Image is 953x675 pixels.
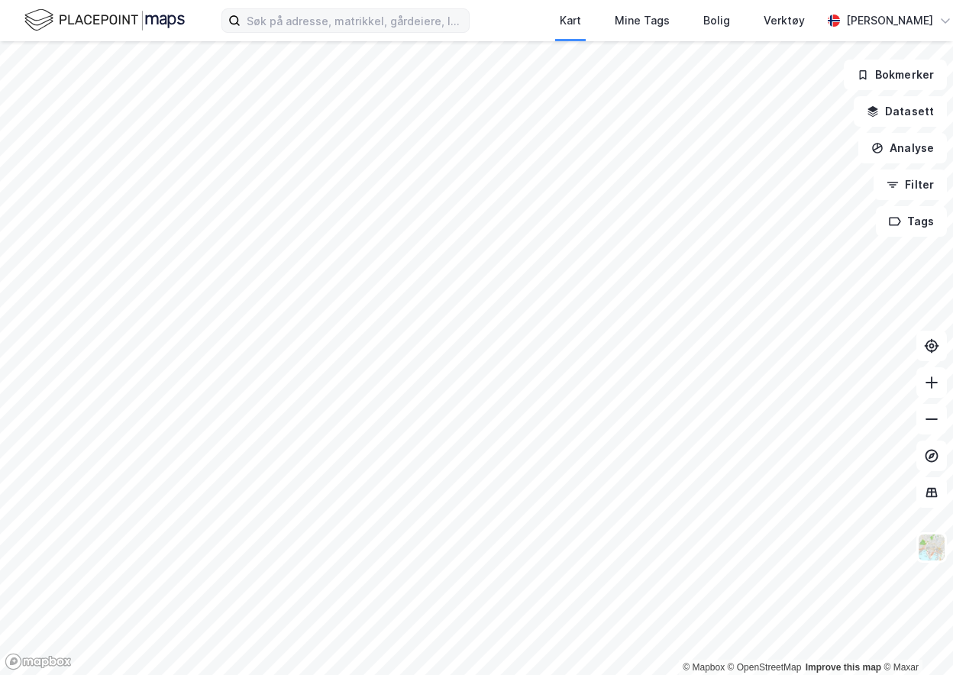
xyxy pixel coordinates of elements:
[874,170,947,200] button: Filter
[844,60,947,90] button: Bokmerker
[917,533,946,562] img: Z
[615,11,670,30] div: Mine Tags
[806,662,881,673] a: Improve this map
[877,602,953,675] iframe: Chat Widget
[877,602,953,675] div: Kontrollprogram for chat
[560,11,581,30] div: Kart
[5,653,72,670] a: Mapbox homepage
[764,11,805,30] div: Verktøy
[858,133,947,163] button: Analyse
[846,11,933,30] div: [PERSON_NAME]
[703,11,730,30] div: Bolig
[728,662,802,673] a: OpenStreetMap
[876,206,947,237] button: Tags
[241,9,469,32] input: Søk på adresse, matrikkel, gårdeiere, leietakere eller personer
[854,96,947,127] button: Datasett
[683,662,725,673] a: Mapbox
[24,7,185,34] img: logo.f888ab2527a4732fd821a326f86c7f29.svg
